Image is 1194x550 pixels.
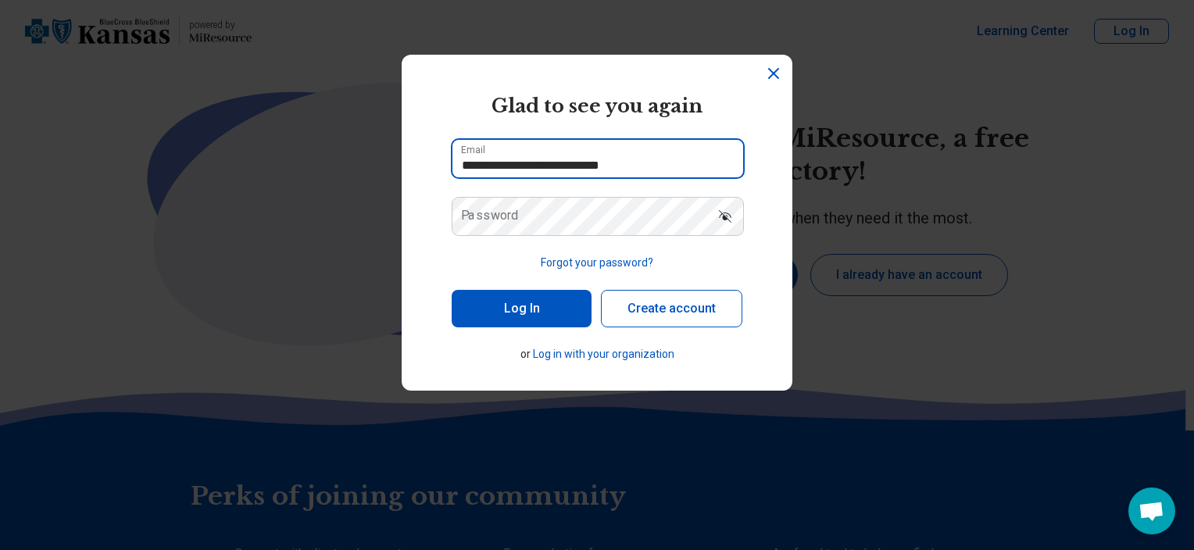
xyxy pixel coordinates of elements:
p: or [452,346,742,362]
section: Login Dialog [402,55,792,391]
button: Dismiss [764,64,783,83]
label: Email [461,145,485,155]
button: Create account [601,290,742,327]
button: Show password [708,197,742,234]
button: Log in with your organization [533,346,674,362]
label: Password [461,209,519,222]
button: Log In [452,290,592,327]
button: Forgot your password? [541,255,653,271]
h2: Glad to see you again [452,92,742,120]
